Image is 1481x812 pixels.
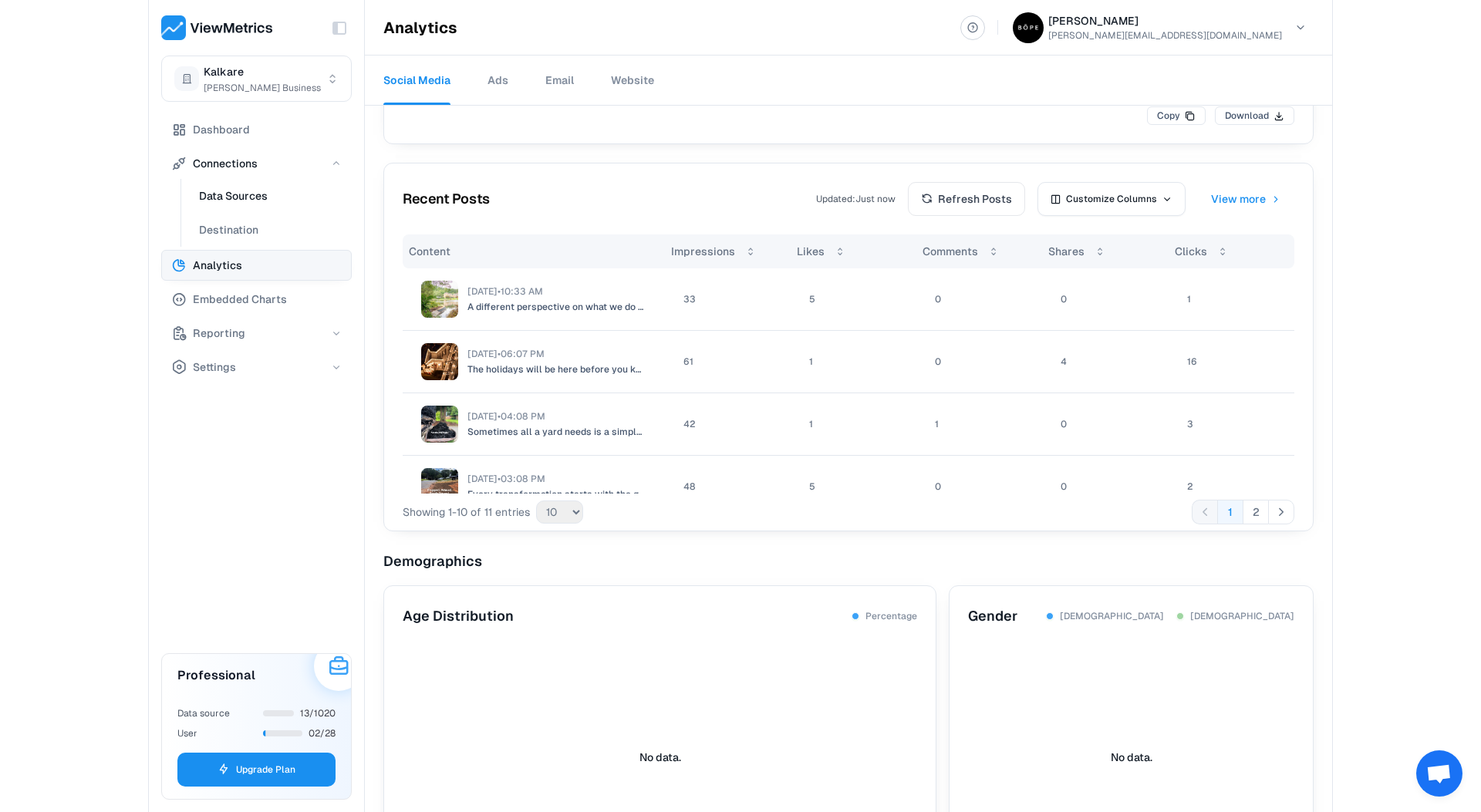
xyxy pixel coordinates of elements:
[177,707,230,719] span: Data source
[809,291,898,307] div: 5
[1048,29,1282,42] p: [PERSON_NAME][EMAIL_ADDRESS][DOMAIN_NAME]
[1215,106,1294,125] button: Download
[1060,610,1164,622] span: [DEMOGRAPHIC_DATA]
[1147,106,1206,125] button: Copy
[300,706,336,720] span: 13/1020
[1228,504,1233,520] span: 1
[671,244,735,259] span: Impressions
[809,354,898,369] div: 1
[161,114,352,145] button: Dashboard
[589,500,1294,524] nav: pagination
[683,416,772,432] div: 42
[1175,244,1207,259] span: Clicks
[1037,182,1186,216] button: Customize Columns
[467,471,646,487] span: [DATE] • 03:08 PM
[161,250,352,281] button: Analytics
[467,284,646,299] span: [DATE] • 10:33 AM
[639,750,681,765] span: No data.
[309,726,336,740] span: 02/28
[683,354,772,369] div: 61
[1048,13,1282,29] h6: [PERSON_NAME]
[383,19,457,37] h1: Analytics
[816,192,896,206] span: Updated: Just now
[421,406,458,443] img: https://scontent-ord5-2.xx.fbcdn.net/v/t51.71878-10/552944495_2953127408410229_775794806672517626...
[199,221,258,239] span: Destination
[193,358,236,376] span: Settings
[1198,182,1294,216] a: View more
[1187,479,1276,494] div: 2
[177,666,255,685] h3: Professional
[204,62,244,81] span: Kalkare
[908,182,1025,216] button: Refresh Posts
[935,354,1024,369] div: 0
[421,281,458,318] img: https://scontent-ord5-3.xx.fbcdn.net/v/t51.82787-10/553315339_18288316738258179_29453578171432032...
[403,605,514,628] span: Age Distribution
[467,424,646,440] span: Sometimes all a yard needs is a simple refresh to feel brand new. Adding a fresh layer of mulch n...
[1061,416,1149,432] div: 0
[809,479,898,494] div: 5
[935,479,1024,494] div: 0
[797,244,825,259] span: Likes
[1416,750,1462,797] div: Open chat
[968,605,1017,628] span: Gender
[403,187,490,211] div: Recent Posts
[193,256,242,275] span: Analytics
[1225,109,1269,123] span: Download
[1253,504,1260,520] span: 2
[403,500,589,524] div: Showing 1-10 of 11 entries
[1013,12,1044,43] img: Jeane Bope
[467,409,646,424] span: [DATE] • 04:08 PM
[1187,291,1276,307] div: 1
[1187,416,1276,432] div: 3
[467,362,646,377] span: The holidays will be here before you know it. It’s never too early to start planning your Christm...
[1061,354,1149,369] div: 4
[923,244,978,259] span: Comments
[193,324,245,342] span: Reporting
[161,284,352,315] button: Embedded Charts
[467,346,646,362] span: [DATE] • 06:07 PM
[189,180,353,211] button: Data Sources
[809,416,898,432] div: 1
[161,318,352,349] button: Reporting
[204,81,321,95] span: [PERSON_NAME] Business
[1111,750,1152,765] span: No data.
[161,148,352,179] button: Connections
[467,487,646,502] span: Every transformation starts with the groundwork. This yard has been stripped, leveled, and primed...
[935,416,1024,432] div: 1
[1048,244,1085,259] span: Shares
[938,191,1012,207] span: Refresh Posts
[193,154,258,173] span: Connections
[161,15,273,40] img: ViewMetrics's logo with text
[865,610,917,622] span: Percentage
[177,753,336,787] button: Upgrade Plan
[935,291,1024,307] div: 0
[193,120,250,139] span: Dashboard
[1061,479,1149,494] div: 0
[1066,192,1157,206] span: Customize Columns
[611,56,654,105] a: Website
[199,187,268,205] span: Data Sources
[177,727,197,740] span: User
[421,343,458,380] img: https://scontent-ord5-2.xx.fbcdn.net/v/t51.82787-15/553254629_18288194473258179_68109197939777876...
[683,291,772,307] div: 33
[383,550,1314,573] span: Demographics
[1187,354,1276,369] div: 16
[487,56,508,105] a: Ads
[1061,291,1149,307] div: 0
[421,468,458,505] img: https://scontent-ord5-3.xx.fbcdn.net/v/t51.71878-10/551786886_738212122531622_3059681829502531852...
[193,290,287,308] span: Embedded Charts
[403,234,665,268] th: Content
[189,214,353,245] button: Destination
[545,56,574,105] a: Email
[383,56,450,105] a: Social Media
[161,352,352,382] button: Settings
[1157,109,1180,123] span: Copy
[683,479,772,494] div: 48
[1190,610,1294,622] span: [DEMOGRAPHIC_DATA]
[467,299,646,315] span: A different perspective on what we do best. This cinematic view highlights the details that make ...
